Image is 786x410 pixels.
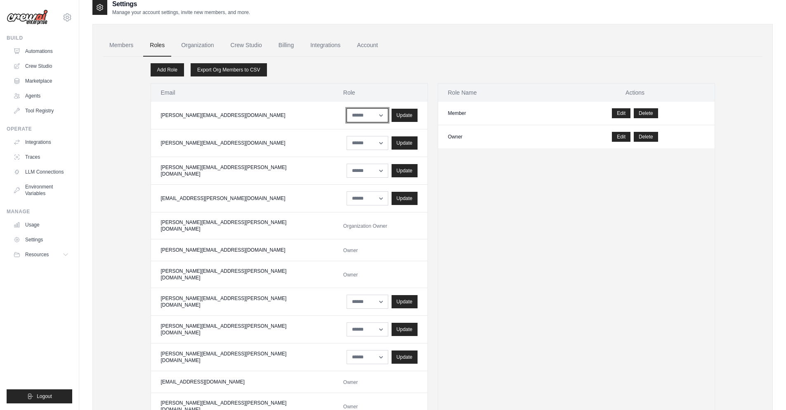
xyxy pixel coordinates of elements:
[10,165,72,179] a: LLM Connections
[333,83,427,102] th: Role
[392,109,418,122] button: Update
[343,404,358,410] span: Owner
[151,288,333,316] td: [PERSON_NAME][EMAIL_ADDRESS][PERSON_NAME][DOMAIN_NAME]
[343,272,358,278] span: Owner
[151,371,333,393] td: [EMAIL_ADDRESS][DOMAIN_NAME]
[151,316,333,343] td: [PERSON_NAME][EMAIL_ADDRESS][PERSON_NAME][DOMAIN_NAME]
[224,34,269,57] a: Crew Studio
[392,192,418,205] button: Update
[10,89,72,102] a: Agents
[151,83,333,102] th: Email
[392,136,418,150] button: Update
[10,150,72,164] a: Traces
[151,212,333,239] td: [PERSON_NAME][EMAIL_ADDRESS][PERSON_NAME][DOMAIN_NAME]
[10,45,72,58] a: Automations
[10,136,72,149] a: Integrations
[7,10,48,25] img: Logo
[151,185,333,212] td: [EMAIL_ADDRESS][PERSON_NAME][DOMAIN_NAME]
[304,34,347,57] a: Integrations
[556,83,715,102] th: Actions
[10,60,72,73] a: Crew Studio
[7,126,72,132] div: Operate
[634,132,658,142] button: Delete
[143,34,171,57] a: Roles
[10,104,72,117] a: Tool Registry
[10,248,72,261] button: Resources
[151,261,333,288] td: [PERSON_NAME][EMAIL_ADDRESS][PERSON_NAME][DOMAIN_NAME]
[438,125,556,149] td: Owner
[7,208,72,215] div: Manage
[10,233,72,246] a: Settings
[151,129,333,157] td: [PERSON_NAME][EMAIL_ADDRESS][DOMAIN_NAME]
[25,251,49,258] span: Resources
[37,393,52,400] span: Logout
[10,218,72,231] a: Usage
[10,74,72,88] a: Marketplace
[634,108,658,118] button: Delete
[612,108,630,118] a: Edit
[7,35,72,41] div: Build
[392,295,418,308] button: Update
[438,83,556,102] th: Role Name
[103,34,140,57] a: Members
[343,379,358,385] span: Owner
[175,34,220,57] a: Organization
[151,157,333,185] td: [PERSON_NAME][EMAIL_ADDRESS][PERSON_NAME][DOMAIN_NAME]
[612,132,630,142] a: Edit
[350,34,385,57] a: Account
[392,350,418,364] button: Update
[112,9,250,16] p: Manage your account settings, invite new members, and more.
[7,389,72,403] button: Logout
[392,323,418,336] button: Update
[151,343,333,371] td: [PERSON_NAME][EMAIL_ADDRESS][PERSON_NAME][DOMAIN_NAME]
[151,102,333,129] td: [PERSON_NAME][EMAIL_ADDRESS][DOMAIN_NAME]
[438,102,556,125] td: Member
[10,180,72,200] a: Environment Variables
[191,63,267,76] a: Export Org Members to CSV
[272,34,300,57] a: Billing
[343,223,387,229] span: Organization Owner
[151,63,184,76] a: Add Role
[151,239,333,261] td: [PERSON_NAME][EMAIL_ADDRESS][DOMAIN_NAME]
[343,248,358,253] span: Owner
[392,164,418,177] button: Update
